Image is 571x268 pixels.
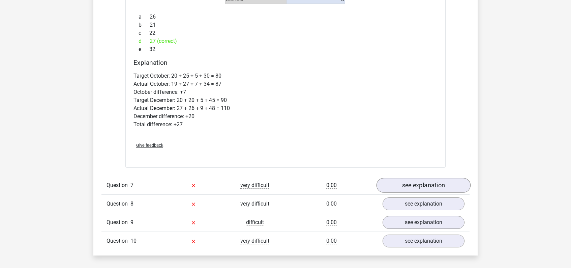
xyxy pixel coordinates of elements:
a: see explanation [383,235,464,247]
div: 22 [133,29,438,37]
span: 7 [130,182,133,188]
span: 8 [130,200,133,207]
span: e [139,45,149,53]
div: 27 (correct) [133,37,438,45]
span: d [139,37,150,45]
span: Question [107,218,130,226]
span: Give feedback [136,143,163,148]
h4: Explanation [133,59,438,66]
span: very difficult [240,238,269,244]
span: c [139,29,149,37]
span: Question [107,181,130,189]
span: Question [107,237,130,245]
span: 10 [130,238,137,244]
span: 9 [130,219,133,225]
div: 21 [133,21,438,29]
span: very difficult [240,182,269,189]
a: see explanation [383,197,464,210]
span: 0:00 [326,182,337,189]
span: 0:00 [326,219,337,226]
span: very difficult [240,200,269,207]
div: 26 [133,13,438,21]
span: b [139,21,150,29]
a: see explanation [377,178,471,193]
a: see explanation [383,216,464,229]
span: 0:00 [326,238,337,244]
p: Target October: 20 + 25 + 5 + 30 = 80 Actual October: 19 + 27 + 7 + 34 = 87 October difference: +... [133,72,438,129]
span: difficult [246,219,264,226]
span: 0:00 [326,200,337,207]
div: 32 [133,45,438,53]
span: a [139,13,150,21]
span: Question [107,200,130,208]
